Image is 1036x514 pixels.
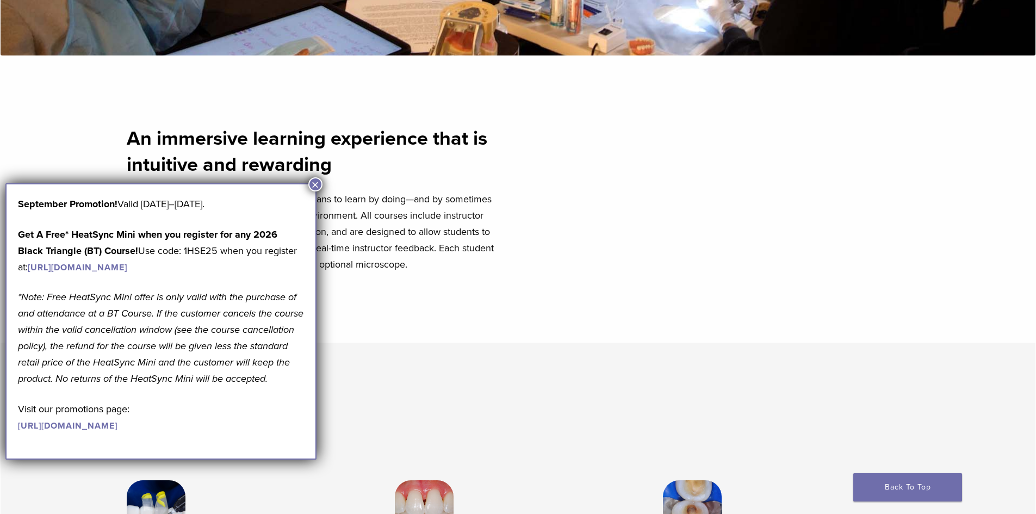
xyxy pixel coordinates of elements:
[127,127,487,176] strong: An immersive learning experience that is intuitive and rewarding
[18,420,117,431] a: [URL][DOMAIN_NAME]
[18,228,277,257] strong: Get A Free* HeatSync Mini when you register for any 2026 Black Triangle (BT) Course!
[853,473,962,501] a: Back To Top
[18,196,304,212] p: Valid [DATE]–[DATE].
[18,198,117,210] b: September Promotion!
[308,177,322,191] button: Close
[18,226,304,275] p: Use code: 1HSE25 when you register at:
[127,416,521,442] h2: Learning Center Courses
[18,291,303,385] em: *Note: Free HeatSync Mini offer is only valid with the purchase of and attendance at a BT Course....
[525,91,910,307] iframe: Bioclear Matrix | Welcome to the Bioclear Learning Center
[127,191,512,273] p: Our experiential learning model allows clinicians to learn by doing—and by sometimes making mista...
[28,262,127,273] a: [URL][DOMAIN_NAME]
[18,401,304,434] p: Visit our promotions page:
